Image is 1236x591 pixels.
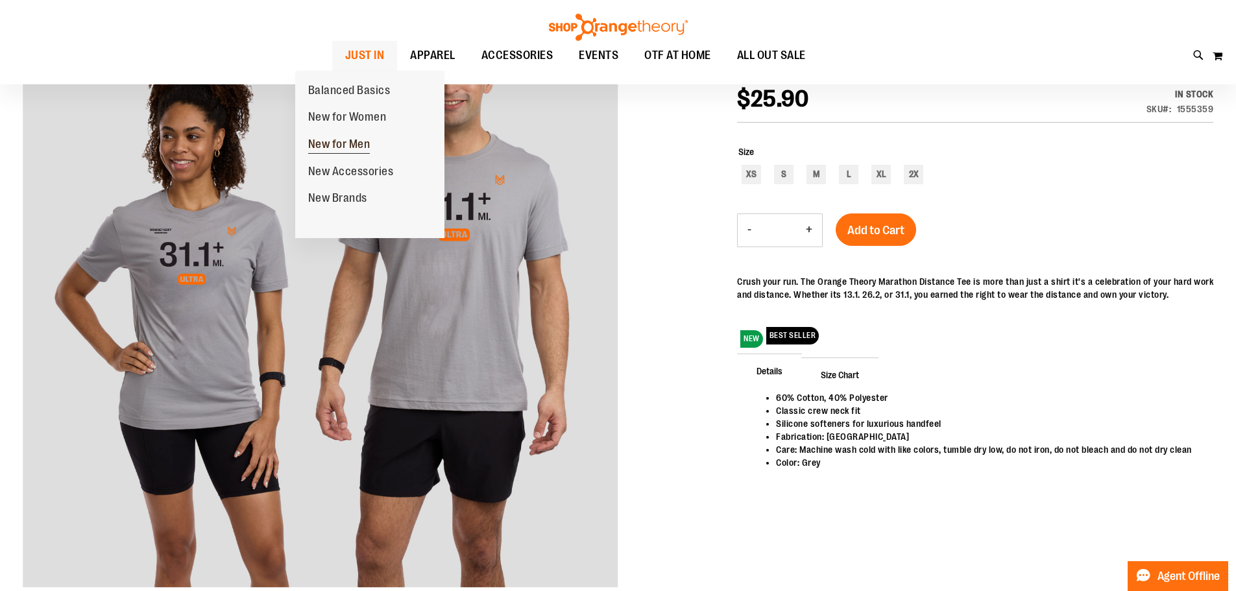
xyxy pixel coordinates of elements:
span: Agent Offline [1157,570,1220,583]
span: Add to Cart [847,223,904,237]
button: Decrease product quantity [738,214,761,247]
span: BEST SELLER [766,327,819,344]
li: Care: Machine wash cold with like colors, tumble dry low, do not iron, do not bleach and do not d... [776,443,1200,456]
div: 1555359 [1177,103,1214,115]
span: Details [737,354,802,387]
li: Fabrication: [GEOGRAPHIC_DATA] [776,430,1200,443]
span: Size Chart [801,357,879,391]
input: Product quantity [761,215,796,246]
div: S [774,165,794,184]
span: NEW [740,330,763,348]
span: ALL OUT SALE [737,41,806,70]
div: 2X [904,165,923,184]
div: In stock [1146,88,1214,101]
div: M [806,165,826,184]
span: Size [738,147,754,157]
div: Availability [1146,88,1214,101]
span: Balanced Basics [308,84,391,100]
button: Agent Offline [1128,561,1228,591]
strong: SKU [1146,104,1172,114]
span: New for Women [308,110,387,127]
button: Add to Cart [836,213,916,246]
li: Color: Grey [776,456,1200,469]
span: JUST IN [345,41,385,70]
span: New Brands [308,191,367,208]
button: Increase product quantity [796,214,822,247]
span: New Accessories [308,165,394,181]
span: New for Men [308,138,370,154]
img: Shop Orangetheory [547,14,690,41]
div: XS [742,165,761,184]
li: 60% Cotton, 40% Polyester [776,391,1200,404]
div: XL [871,165,891,184]
span: EVENTS [579,41,618,70]
span: $25.90 [737,86,808,112]
p: Crush your run. The Orange Theory Marathon Distance Tee is more than just a shirt it's a celebrat... [737,275,1213,301]
li: Silicone softeners for luxurious handfeel [776,417,1200,430]
span: ACCESSORIES [481,41,553,70]
span: APPAREL [410,41,455,70]
li: Classic crew neck fit [776,404,1200,417]
div: L [839,165,858,184]
span: OTF AT HOME [644,41,711,70]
